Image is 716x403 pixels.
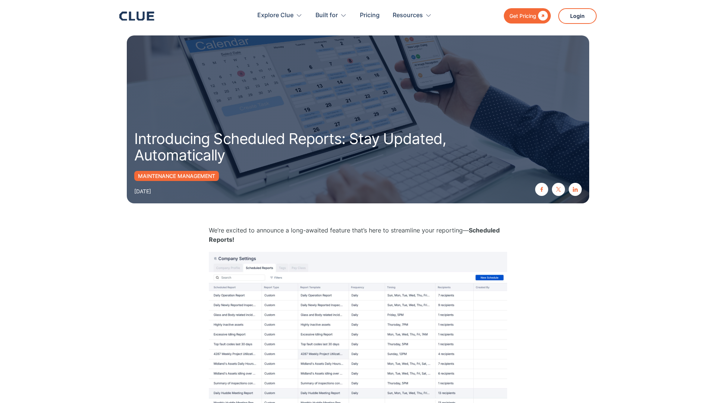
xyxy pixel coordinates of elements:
[257,4,293,27] div: Explore Clue
[539,187,544,192] img: facebook icon
[504,8,551,24] a: Get Pricing
[315,4,338,27] div: Built for
[315,4,347,27] div: Built for
[360,4,380,27] a: Pricing
[134,131,447,163] h1: Introducing Scheduled Reports: Stay Updated, Automatically
[536,11,548,21] div: 
[393,4,423,27] div: Resources
[393,4,432,27] div: Resources
[209,226,507,244] p: We’re excited to announce a long-awaited feature that’s here to streamline your reporting—
[134,171,219,181] a: Maintenance Management
[257,4,302,27] div: Explore Clue
[573,187,578,192] img: linkedin icon
[556,187,561,192] img: twitter X icon
[509,11,536,21] div: Get Pricing
[558,8,597,24] a: Login
[134,187,151,196] div: [DATE]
